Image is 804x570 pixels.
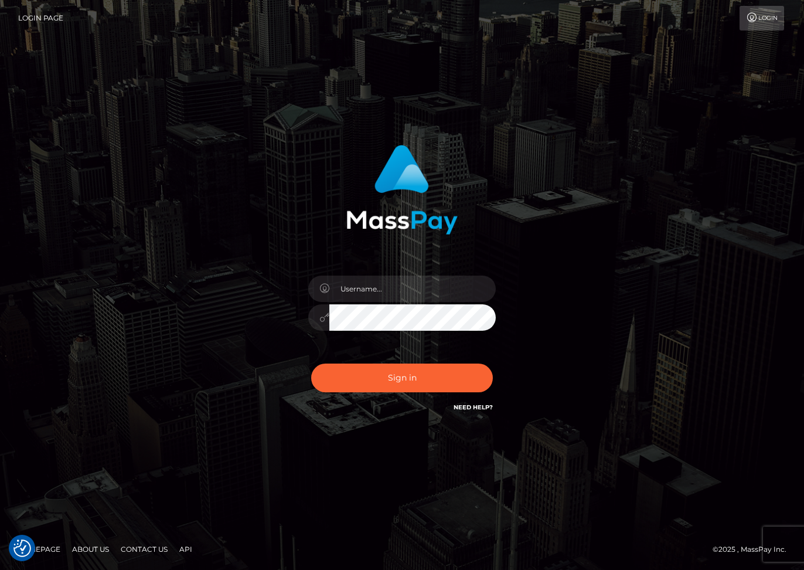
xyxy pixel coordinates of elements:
img: MassPay Login [346,145,458,235]
a: API [175,540,197,558]
a: Need Help? [454,403,493,411]
div: © 2025 , MassPay Inc. [713,543,795,556]
button: Consent Preferences [13,540,31,557]
a: Login Page [18,6,63,30]
img: Revisit consent button [13,540,31,557]
a: Homepage [13,540,65,558]
a: Contact Us [116,540,172,558]
button: Sign in [311,364,493,392]
a: Login [740,6,784,30]
input: Username... [329,276,496,302]
a: About Us [67,540,114,558]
